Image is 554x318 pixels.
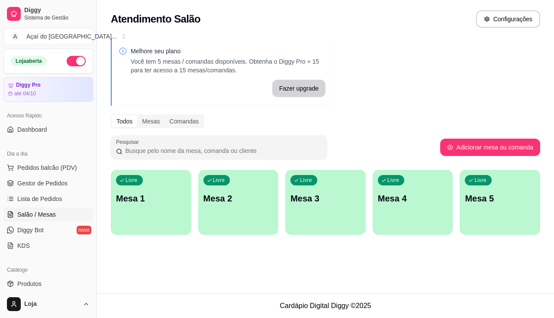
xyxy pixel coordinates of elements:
[14,90,36,97] article: até 04/10
[3,208,93,221] a: Salão / Mesas
[17,179,68,188] span: Gestor de Pedidos
[213,177,225,184] p: Livre
[11,32,19,41] span: A
[165,115,204,127] div: Comandas
[272,80,325,97] button: Fazer upgrade
[24,6,90,14] span: Diggy
[476,10,540,28] button: Configurações
[3,123,93,136] a: Dashboard
[11,56,47,66] div: Loja aberta
[16,82,41,88] article: Diggy Pro
[137,115,164,127] div: Mesas
[300,177,312,184] p: Livre
[3,147,93,161] div: Dia a dia
[3,277,93,291] a: Produtos
[3,176,93,190] a: Gestor de Pedidos
[3,192,93,206] a: Lista de Pedidos
[112,115,137,127] div: Todos
[3,161,93,175] button: Pedidos balcão (PDV)
[3,223,93,237] a: Diggy Botnovo
[3,294,93,315] button: Loja
[17,195,62,203] span: Lista de Pedidos
[465,192,535,204] p: Mesa 5
[198,170,279,235] button: LivreMesa 2
[17,226,44,234] span: Diggy Bot
[474,177,486,184] p: Livre
[17,279,42,288] span: Produtos
[440,139,540,156] button: Adicionar mesa ou comanda
[17,125,47,134] span: Dashboard
[26,32,117,41] div: Açaí do [GEOGRAPHIC_DATA] ...
[3,3,93,24] a: DiggySistema de Gestão
[290,192,361,204] p: Mesa 3
[3,239,93,253] a: KDS
[111,12,200,26] h2: Atendimento Salão
[3,109,93,123] div: Acesso Rápido
[3,77,93,102] a: Diggy Proaté 04/10
[116,192,186,204] p: Mesa 1
[67,56,86,66] button: Alterar Status
[387,177,399,184] p: Livre
[24,300,79,308] span: Loja
[97,293,554,318] footer: Cardápio Digital Diggy © 2025
[116,138,142,146] label: Pesquisar
[131,47,325,55] p: Melhore seu plano
[131,57,325,75] p: Você tem 5 mesas / comandas disponíveis. Obtenha o Diggy Pro + 15 para ter acesso a 15 mesas/coma...
[3,263,93,277] div: Catálogo
[285,170,366,235] button: LivreMesa 3
[460,170,540,235] button: LivreMesa 5
[203,192,274,204] p: Mesa 2
[378,192,448,204] p: Mesa 4
[17,210,56,219] span: Salão / Mesas
[17,241,30,250] span: KDS
[24,14,90,21] span: Sistema de Gestão
[17,163,77,172] span: Pedidos balcão (PDV)
[111,170,191,235] button: LivreMesa 1
[373,170,453,235] button: LivreMesa 4
[122,146,322,155] input: Pesquisar
[3,28,93,45] button: Select a team
[126,177,138,184] p: Livre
